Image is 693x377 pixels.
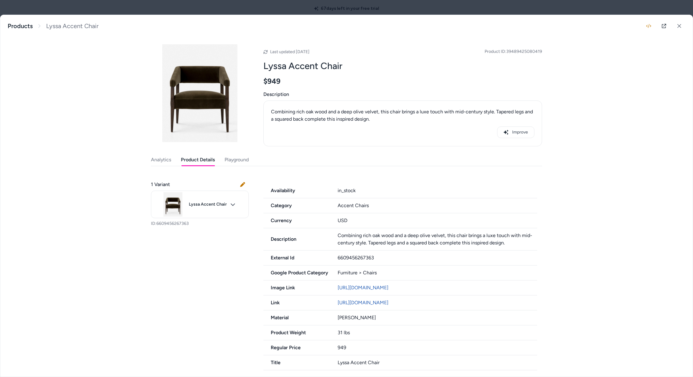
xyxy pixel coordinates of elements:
span: Product Weight [263,329,330,336]
div: Furniture > Chairs [338,269,537,276]
span: Image Link [263,284,330,291]
button: Lyssa Accent Chair [151,191,249,218]
span: Last updated [DATE] [270,49,310,54]
span: Availability [263,187,330,194]
div: in_stock [338,187,537,194]
a: Products [8,22,33,30]
span: $949 [263,77,280,86]
div: 949 [338,344,537,351]
div: [PERSON_NAME] [338,314,537,321]
img: cabt-104-075_frt_1_1564991625-1_1.jpg [161,192,185,217]
button: Product Details [181,154,215,166]
button: Playground [225,154,249,166]
div: Lyssa Accent Chair [338,359,537,366]
div: 31 lbs [338,329,537,336]
span: Google Product Category [263,269,330,276]
div: USD [338,217,537,224]
span: Lyssa Accent Chair [46,22,99,30]
button: Improve [497,126,534,138]
span: Link [263,299,330,306]
a: [URL][DOMAIN_NAME] [338,285,388,291]
span: Product ID: 39489425080419 [485,49,542,55]
p: Combining rich oak wood and a deep olive velvet, this chair brings a luxe touch with mid-century ... [271,108,534,123]
span: Title [263,359,330,366]
span: 1 Variant [151,181,170,188]
span: Currency [263,217,330,224]
p: Combining rich oak wood and a deep olive velvet, this chair brings a luxe touch with mid-century ... [338,232,537,247]
a: [URL][DOMAIN_NAME] [338,300,388,306]
span: Lyssa Accent Chair [189,202,227,207]
span: Regular Price [263,344,330,351]
div: Accent Chairs [338,202,537,209]
span: Description [263,91,542,98]
button: Analytics [151,154,171,166]
div: 6609456267363 [338,254,537,262]
span: Category [263,202,330,209]
img: cabt-104-075_frt_1_1564991625-1_1.jpg [151,44,249,142]
span: Description [263,236,330,243]
span: External Id [263,254,330,262]
h2: Lyssa Accent Chair [263,60,542,72]
nav: breadcrumb [8,22,99,30]
span: Material [263,314,330,321]
p: ID: 6609456267363 [151,221,249,227]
